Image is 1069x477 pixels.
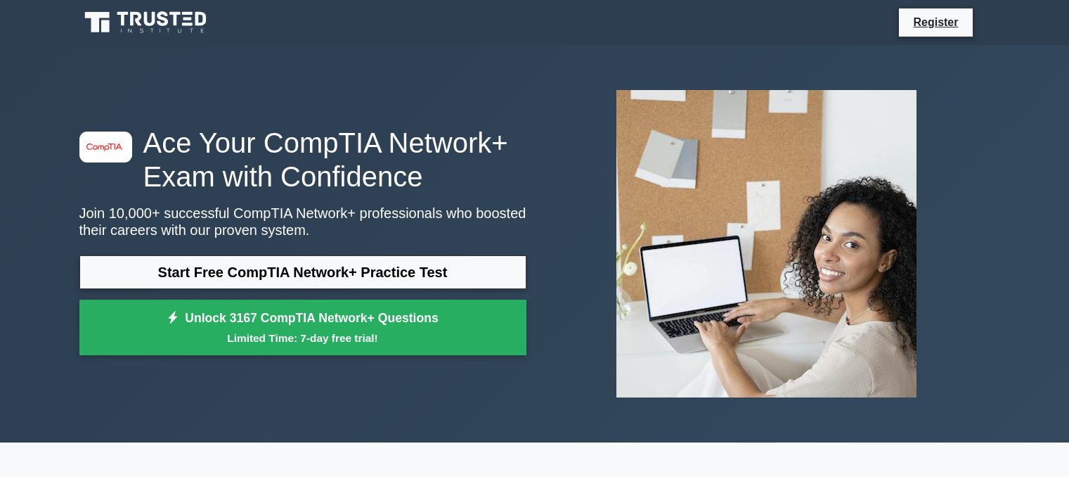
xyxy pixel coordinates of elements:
a: Start Free CompTIA Network+ Practice Test [79,255,526,289]
h1: Ace Your CompTIA Network+ Exam with Confidence [79,126,526,193]
a: Register [905,13,966,31]
small: Limited Time: 7-day free trial! [97,330,509,346]
p: Join 10,000+ successful CompTIA Network+ professionals who boosted their careers with our proven ... [79,205,526,238]
a: Unlock 3167 CompTIA Network+ QuestionsLimited Time: 7-day free trial! [79,300,526,356]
